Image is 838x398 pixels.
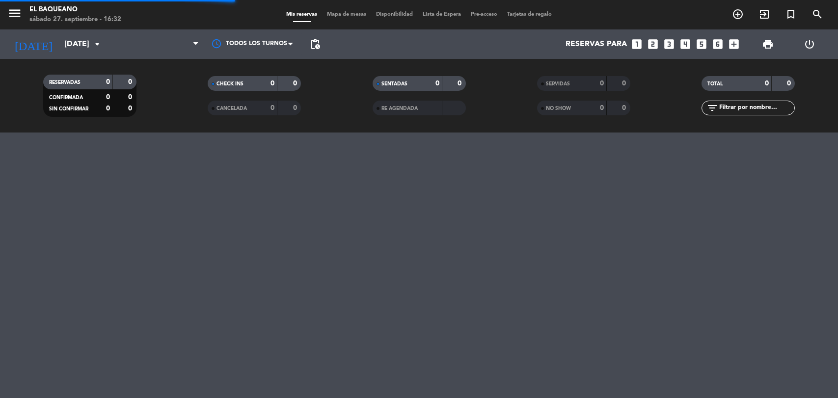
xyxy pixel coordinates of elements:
[7,6,22,21] i: menu
[804,38,815,50] i: power_settings_new
[630,38,643,51] i: looks_one
[765,80,769,87] strong: 0
[600,105,604,111] strong: 0
[566,40,627,49] span: Reservas para
[128,105,134,112] strong: 0
[216,81,243,86] span: CHECK INS
[707,81,723,86] span: TOTAL
[663,38,676,51] i: looks_3
[758,8,770,20] i: exit_to_app
[281,12,322,17] span: Mis reservas
[622,80,628,87] strong: 0
[811,8,823,20] i: search
[728,38,740,51] i: add_box
[732,8,744,20] i: add_circle_outline
[706,102,718,114] i: filter_list
[679,38,692,51] i: looks_4
[309,38,321,50] span: pending_actions
[128,79,134,85] strong: 0
[418,12,466,17] span: Lista de Espera
[458,80,463,87] strong: 0
[381,106,418,111] span: RE AGENDADA
[718,103,794,113] input: Filtrar por nombre...
[91,38,103,50] i: arrow_drop_down
[466,12,502,17] span: Pre-acceso
[785,8,797,20] i: turned_in_not
[106,105,110,112] strong: 0
[789,29,831,59] div: LOG OUT
[647,38,659,51] i: looks_two
[270,80,274,87] strong: 0
[546,81,570,86] span: SERVIDAS
[600,80,604,87] strong: 0
[435,80,439,87] strong: 0
[7,33,59,55] i: [DATE]
[29,15,121,25] div: sábado 27. septiembre - 16:32
[128,94,134,101] strong: 0
[293,80,299,87] strong: 0
[371,12,418,17] span: Disponibilidad
[622,105,628,111] strong: 0
[49,106,88,111] span: SIN CONFIRMAR
[695,38,708,51] i: looks_5
[216,106,247,111] span: CANCELADA
[106,79,110,85] strong: 0
[711,38,724,51] i: looks_6
[787,80,793,87] strong: 0
[49,80,81,85] span: RESERVADAS
[381,81,407,86] span: SENTADAS
[322,12,371,17] span: Mapa de mesas
[762,38,774,50] span: print
[270,105,274,111] strong: 0
[502,12,557,17] span: Tarjetas de regalo
[49,95,83,100] span: CONFIRMADA
[29,5,121,15] div: El Baqueano
[106,94,110,101] strong: 0
[546,106,571,111] span: NO SHOW
[7,6,22,24] button: menu
[293,105,299,111] strong: 0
